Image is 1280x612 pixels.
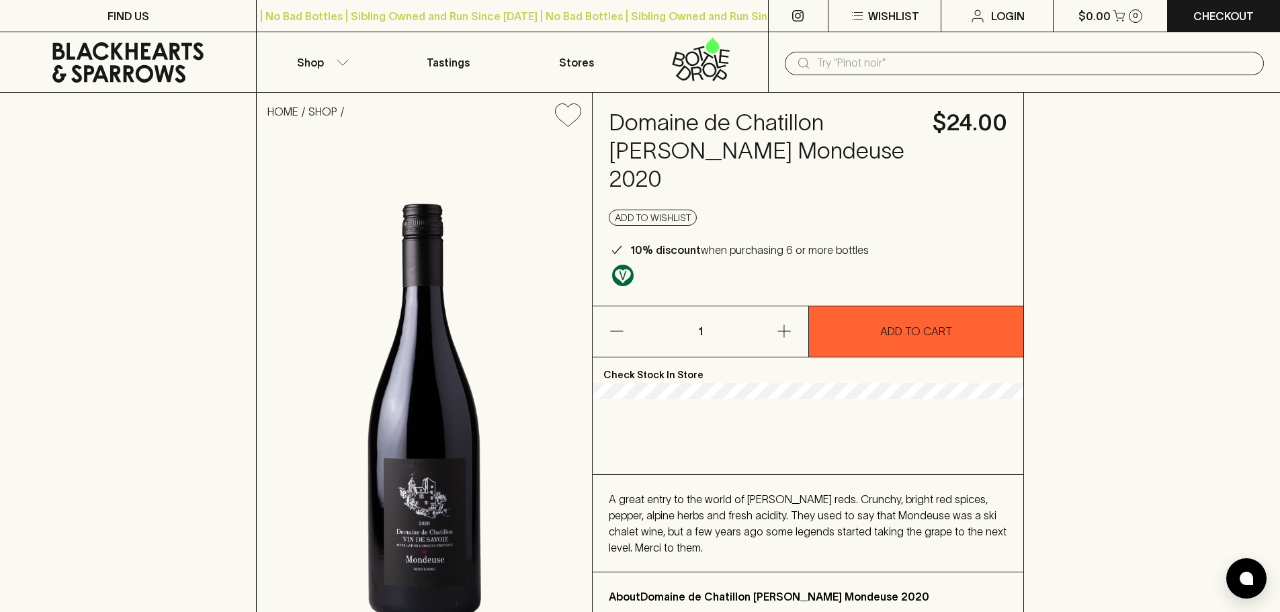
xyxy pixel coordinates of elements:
[609,493,1007,554] span: A great entry to the world of [PERSON_NAME] reds. Crunchy, bright red spices, pepper, alpine herb...
[880,323,952,339] p: ADD TO CART
[630,242,869,258] p: when purchasing 6 or more bottles
[297,54,324,71] p: Shop
[612,265,634,286] img: Vegan
[609,210,697,226] button: Add to wishlist
[1193,8,1254,24] p: Checkout
[427,54,470,71] p: Tastings
[609,588,1007,605] p: About Domaine de Chatillon [PERSON_NAME] Mondeuse 2020
[933,109,1007,137] h4: $24.00
[108,8,149,24] p: FIND US
[630,244,701,256] b: 10% discount
[559,54,594,71] p: Stores
[609,261,637,290] a: Made without the use of any animal products.
[817,52,1253,74] input: Try "Pinot noir"
[308,105,337,118] a: SHOP
[991,8,1025,24] p: Login
[267,105,298,118] a: HOME
[593,357,1023,383] p: Check Stock In Store
[609,109,916,193] h4: Domaine de Chatillon [PERSON_NAME] Mondeuse 2020
[513,32,640,92] a: Stores
[1133,12,1138,19] p: 0
[868,8,919,24] p: Wishlist
[684,306,716,357] p: 1
[1078,8,1111,24] p: $0.00
[809,306,1024,357] button: ADD TO CART
[1240,572,1253,585] img: bubble-icon
[257,32,384,92] button: Shop
[384,32,512,92] a: Tastings
[550,98,587,132] button: Add to wishlist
